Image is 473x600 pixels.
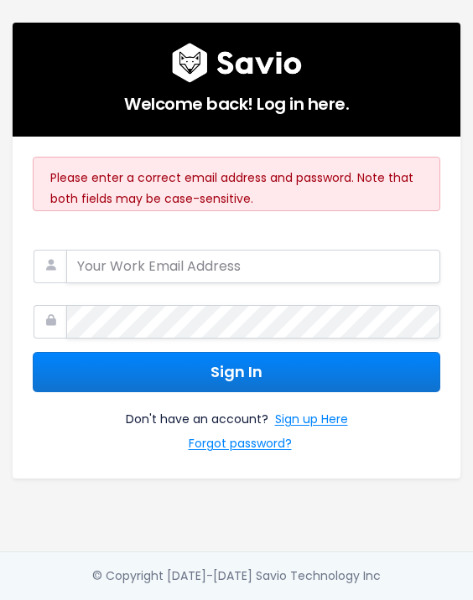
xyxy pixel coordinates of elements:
div: © Copyright [DATE]-[DATE] Savio Technology Inc [92,566,381,587]
div: Don't have an account? [33,392,440,458]
img: logo600x187.a314fd40982d.png [172,43,302,83]
div: Please enter a correct email address and password. Note that both fields may be case-sensitive. [33,157,440,210]
input: Your Work Email Address [66,250,440,283]
a: Sign up Here [275,409,348,433]
h5: Welcome back! Log in here. [33,83,440,116]
a: Forgot password? [189,433,292,458]
button: Sign In [33,352,440,393]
